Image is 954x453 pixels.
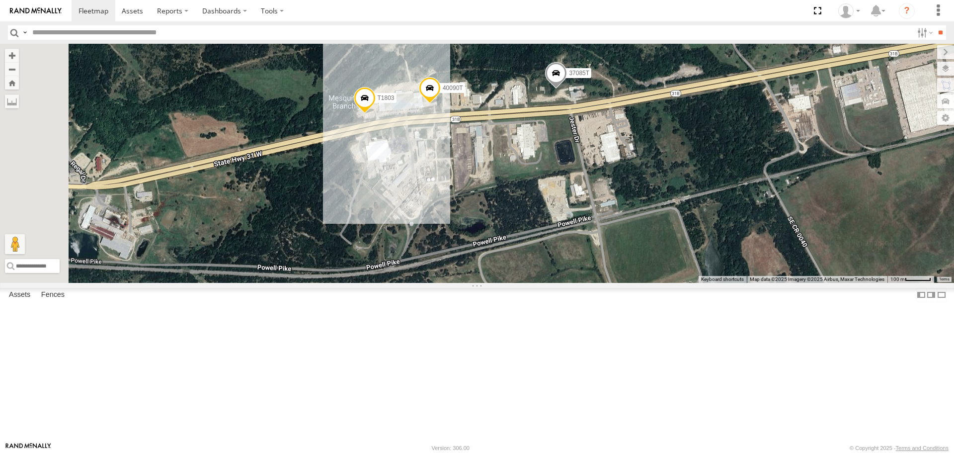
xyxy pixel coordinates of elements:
[916,288,926,302] label: Dock Summary Table to the Left
[926,288,936,302] label: Dock Summary Table to the Right
[913,25,935,40] label: Search Filter Options
[5,76,19,90] button: Zoom Home
[443,85,463,91] span: 40090T
[899,3,915,19] i: ?
[896,445,949,451] a: Terms and Conditions
[887,276,934,283] button: Map Scale: 100 m per 49 pixels
[750,276,884,282] span: Map data ©2025 Imagery ©2025 Airbus, Maxar Technologies
[5,49,19,62] button: Zoom in
[10,7,62,14] img: rand-logo.svg
[569,70,589,77] span: 37085T
[378,94,395,101] span: T1803
[21,25,29,40] label: Search Query
[937,111,954,125] label: Map Settings
[701,276,744,283] button: Keyboard shortcuts
[5,234,25,254] button: Drag Pegman onto the map to open Street View
[937,288,947,302] label: Hide Summary Table
[5,94,19,108] label: Measure
[36,288,70,302] label: Fences
[5,443,51,453] a: Visit our Website
[939,277,950,281] a: Terms (opens in new tab)
[432,445,470,451] div: Version: 306.00
[890,276,905,282] span: 100 m
[4,288,35,302] label: Assets
[835,3,864,18] div: Dwight Wallace
[5,62,19,76] button: Zoom out
[850,445,949,451] div: © Copyright 2025 -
